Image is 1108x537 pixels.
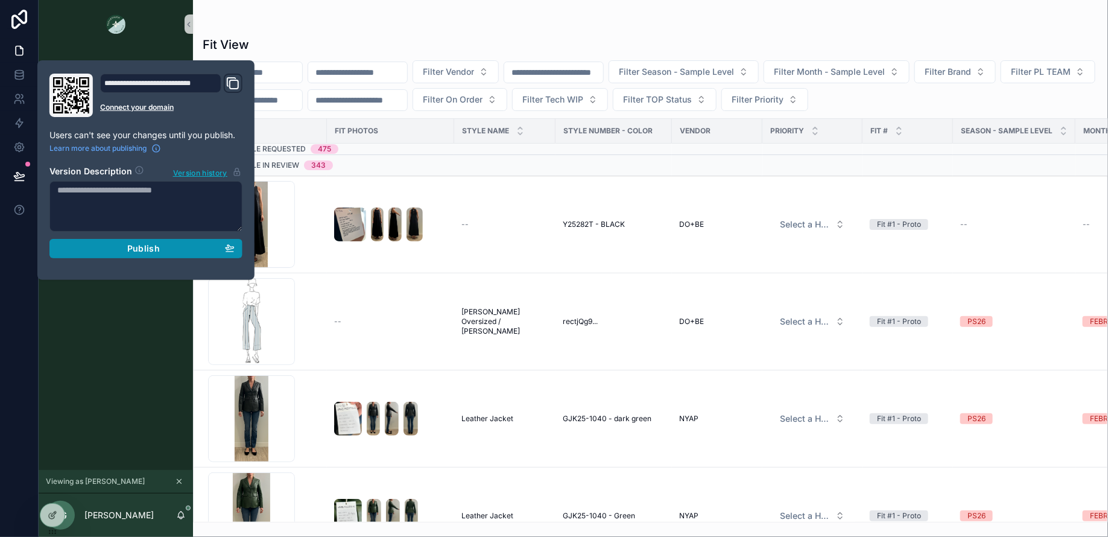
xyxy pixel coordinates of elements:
button: Select Button [512,88,608,111]
span: Filter Brand [925,66,971,78]
h1: Fit View [203,36,249,53]
a: Screenshot-2025-08-29-at-8.53.13-AM.pngScreenshot-2025-08-29-at-8.53.16-AM.pngScreenshot-2025-08-... [334,499,447,533]
a: NYAP [679,511,755,521]
button: Version history [173,165,242,179]
span: GJK25-1040 - dark green [563,414,651,424]
span: Filter Month - Sample Level [774,66,885,78]
img: App logo [106,14,125,34]
span: DO+BE [679,317,704,326]
div: Fit #1 - Proto [877,316,921,327]
span: -- [334,317,341,326]
a: Select Button [770,407,855,430]
span: Leather Jacket [461,414,513,424]
a: -- [461,220,548,229]
span: Vendor [680,126,711,136]
span: Fit Photos [335,126,378,136]
img: Screenshot-2025-08-29-at-8.53.19-AM.png [386,499,400,533]
button: Select Button [721,88,808,111]
span: Leather Jacket [461,511,513,521]
span: NYAP [679,414,698,424]
a: Select Button [770,504,855,527]
span: DO+BE [679,220,704,229]
img: Screenshot-2025-08-29-at-8.53.13-AM.png [334,499,362,533]
img: Screenshot-2025-08-29-at-8.53.07-AM.png [404,402,417,436]
a: -- [334,317,447,326]
span: Publish [127,243,160,254]
a: Fit #1 - Proto [870,510,946,521]
button: Select Button [770,214,855,235]
img: Screenshot-2025-08-29-at-8.53.21-AM.png [405,499,418,533]
a: -- [960,220,1068,229]
span: Filter PL TEAM [1011,66,1071,78]
span: GJK25-1040 - Green [563,511,635,521]
a: Leather Jacket [461,511,548,521]
div: scrollable content [39,48,193,263]
a: PS26 [960,413,1068,424]
div: Fit #1 - Proto [877,510,921,521]
a: Y25282T - BLACK [563,220,665,229]
span: Fit # [870,126,888,136]
span: -- [960,220,967,229]
button: Select Button [770,311,855,332]
a: Style View [46,57,186,78]
span: Filter Tech WIP [522,94,583,106]
button: Select Button [413,60,499,83]
p: [PERSON_NAME] [84,509,154,521]
a: DO+BE [679,220,755,229]
span: Select a HP FIT LEVEL [780,413,831,425]
button: Select Button [609,60,759,83]
button: Select Button [1001,60,1095,83]
span: Version history [173,166,227,178]
span: Season - Sample Level [961,126,1053,136]
a: GJK25-1040 - Green [563,511,665,521]
div: PS26 [967,413,986,424]
img: Screenshot-2025-08-29-at-8.53.01-AM.png [367,402,380,436]
div: 475 [318,144,331,154]
a: PS26 [960,510,1068,521]
span: -- [1083,220,1090,229]
div: 343 [311,160,326,170]
img: Screenshot-2025-08-29-at-8.53.16-AM.png [367,499,381,533]
a: Select Button [770,213,855,236]
a: Fit #1 - Proto [870,219,946,230]
button: Select Button [764,60,910,83]
a: Fit #1 - Proto [870,413,946,424]
img: Screenshot-2025-08-28-at-2.47.11-PM.png [407,208,423,241]
a: Learn more about publishing [49,144,161,153]
a: Connect your domain [100,103,242,112]
p: Users can't see your changes until you publish. [49,129,242,141]
span: STYLE NAME [462,126,509,136]
span: Learn more about publishing [49,144,147,153]
span: Sample In Review [230,160,299,170]
div: Fit #1 - Proto [877,413,921,424]
span: Y25282T - BLACK [563,220,625,229]
span: NYAP [679,511,698,521]
span: rectjQg9... [563,317,598,326]
span: Select a HP FIT LEVEL [780,218,831,230]
a: Leather Jacket [461,414,548,424]
img: Screenshot-2025-08-29-at-8.52.58-AM.png [334,402,362,436]
a: DO+BE [679,317,755,326]
img: Screenshot-2025-08-28-at-2.47.08-PM.png [388,208,402,241]
h2: Version Description [49,165,132,179]
a: Screenshot-2025-08-28-at-2.47.03-PM.pngScreenshot-2025-08-28-at-2.47.06-PM.pngScreenshot-2025-08-... [334,208,447,241]
span: Style Number - Color [563,126,653,136]
div: PS26 [967,510,986,521]
button: Publish [49,239,242,258]
img: Screenshot-2025-08-28-at-2.47.03-PM.png [334,208,366,241]
div: Domain and Custom Link [100,74,242,117]
button: Select Button [770,505,855,527]
a: [PERSON_NAME] Oversized / [PERSON_NAME] [461,307,548,336]
span: Filter TOP Status [623,94,692,106]
div: PS26 [967,316,986,327]
span: Filter Vendor [423,66,474,78]
a: Fit #1 - Proto [870,316,946,327]
a: Select Button [770,310,855,333]
span: PRIORITY [770,126,804,136]
button: Select Button [413,88,507,111]
button: Select Button [613,88,717,111]
button: Select Button [914,60,996,83]
span: Filter On Order [423,94,483,106]
span: Select a HP FIT LEVEL [780,510,831,522]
